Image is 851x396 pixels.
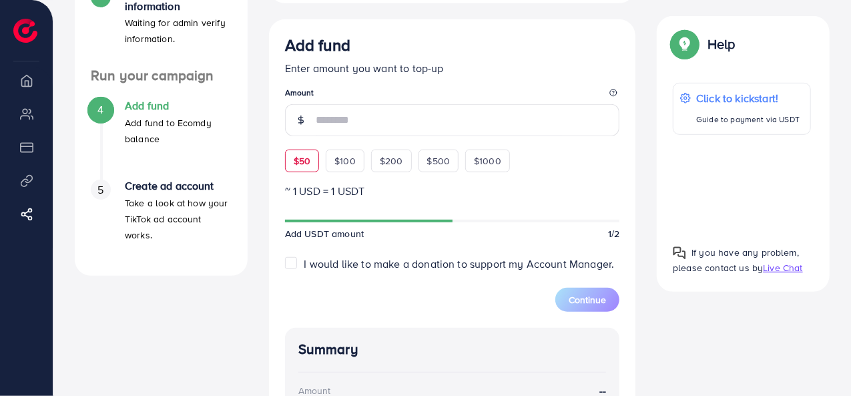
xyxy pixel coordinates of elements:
[97,182,103,198] span: 5
[285,227,364,240] span: Add USDT amount
[125,100,232,112] h4: Add fund
[427,154,451,168] span: $500
[298,341,607,358] h4: Summary
[13,19,37,43] img: logo
[380,154,403,168] span: $200
[334,154,356,168] span: $100
[75,100,248,180] li: Add fund
[673,32,697,56] img: Popup guide
[696,112,800,128] p: Guide to payment via USDT
[673,246,686,260] img: Popup guide
[673,246,799,274] span: If you have any problem, please contact us by
[474,154,501,168] span: $1000
[125,115,232,147] p: Add fund to Ecomdy balance
[696,90,800,106] p: Click to kickstart!
[285,35,350,55] h3: Add fund
[763,261,802,274] span: Live Chat
[97,102,103,118] span: 4
[75,67,248,84] h4: Run your campaign
[285,60,620,76] p: Enter amount you want to top-up
[707,36,736,52] p: Help
[304,256,615,271] span: I would like to make a donation to support my Account Manager.
[125,195,232,243] p: Take a look at how your TikTok ad account works.
[555,288,619,312] button: Continue
[294,154,310,168] span: $50
[608,227,619,240] span: 1/2
[75,180,248,260] li: Create ad account
[125,180,232,192] h4: Create ad account
[125,15,232,47] p: Waiting for admin verify information.
[285,183,620,199] p: ~ 1 USD = 1 USDT
[569,293,606,307] span: Continue
[285,87,620,104] legend: Amount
